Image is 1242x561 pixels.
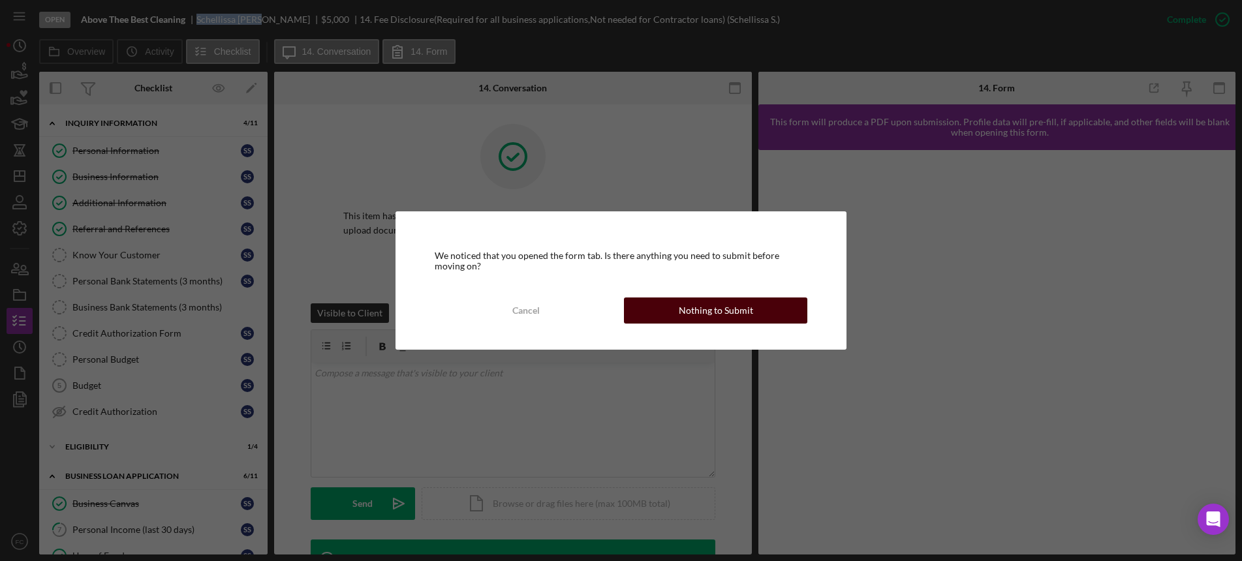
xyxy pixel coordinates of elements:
button: Nothing to Submit [624,297,807,324]
button: Cancel [435,297,617,324]
div: Nothing to Submit [679,297,753,324]
div: Cancel [512,297,540,324]
div: Open Intercom Messenger [1198,504,1229,535]
div: We noticed that you opened the form tab. Is there anything you need to submit before moving on? [435,250,807,271]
